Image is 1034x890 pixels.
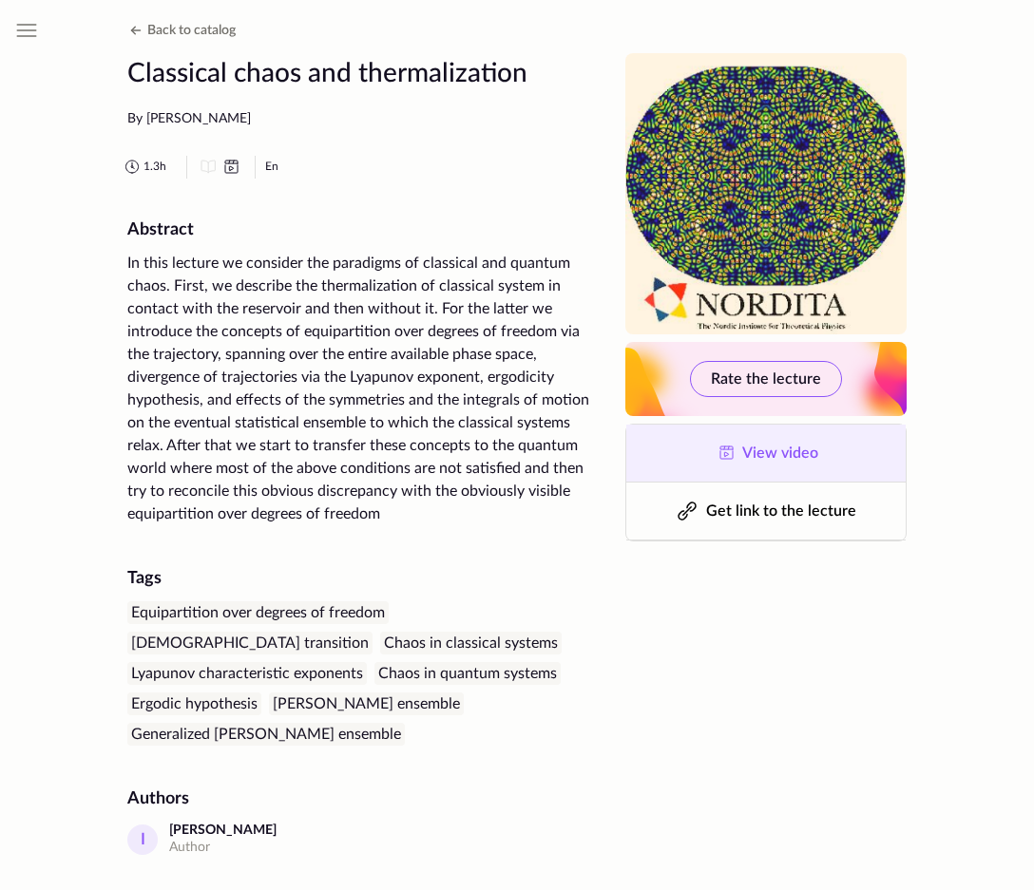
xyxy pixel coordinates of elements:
[127,110,603,129] div: By [PERSON_NAME]
[626,425,906,482] a: View video
[127,692,261,715] div: Ergodic hypothesis
[265,161,278,172] abbr: English
[626,483,906,540] button: Get link to the lecture
[706,503,856,519] span: Get link to the lecture
[127,723,405,746] div: Generalized [PERSON_NAME] ensemble
[147,24,236,37] span: Back to catalog
[127,53,603,93] h1: Classical chaos and thermalization
[127,824,158,855] div: I
[127,662,367,685] div: Lyapunov characteristic exponents
[127,252,603,525] div: In this lecture we consider the paradigms of classical and quantum chaos. First, we describe the ...
[690,361,842,397] button: Rate the lecture
[380,632,562,654] div: Chaos in classical systems
[374,662,561,685] div: Chaos in quantum systems
[169,839,277,858] div: Author
[127,787,603,810] div: Authors
[742,445,818,461] span: View video
[127,220,603,241] h2: Abstract
[144,159,166,175] span: 1.3 h
[127,632,373,654] div: [DEMOGRAPHIC_DATA] transition
[127,601,389,624] div: Equipartition over degrees of freedom
[127,567,603,590] div: Tags
[269,692,464,715] div: [PERSON_NAME] ensemble
[124,19,236,42] button: Back to catalog
[169,822,277,839] div: [PERSON_NAME]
